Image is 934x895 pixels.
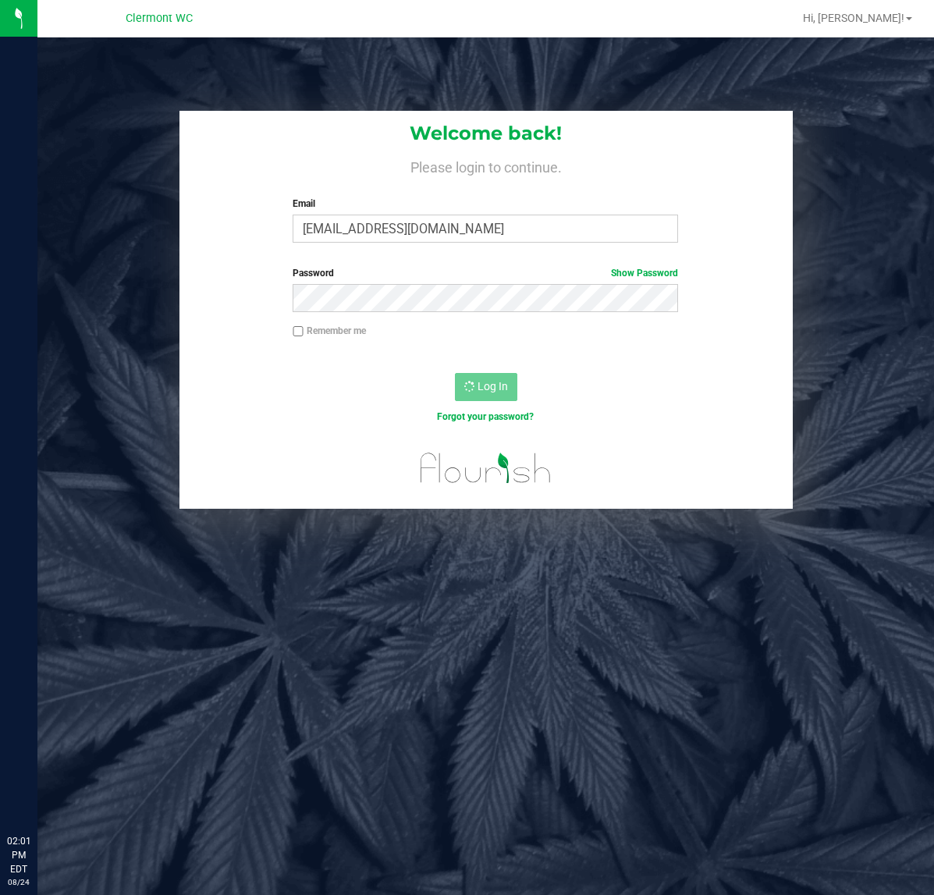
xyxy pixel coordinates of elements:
[611,268,678,279] a: Show Password
[126,12,193,25] span: Clermont WC
[7,834,30,876] p: 02:01 PM EDT
[7,876,30,888] p: 08/24
[437,411,534,422] a: Forgot your password?
[409,440,563,496] img: flourish_logo.svg
[179,123,793,144] h1: Welcome back!
[179,156,793,175] h4: Please login to continue.
[293,268,334,279] span: Password
[478,380,508,392] span: Log In
[293,324,366,338] label: Remember me
[455,373,517,401] button: Log In
[293,197,678,211] label: Email
[293,326,304,337] input: Remember me
[803,12,904,24] span: Hi, [PERSON_NAME]!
